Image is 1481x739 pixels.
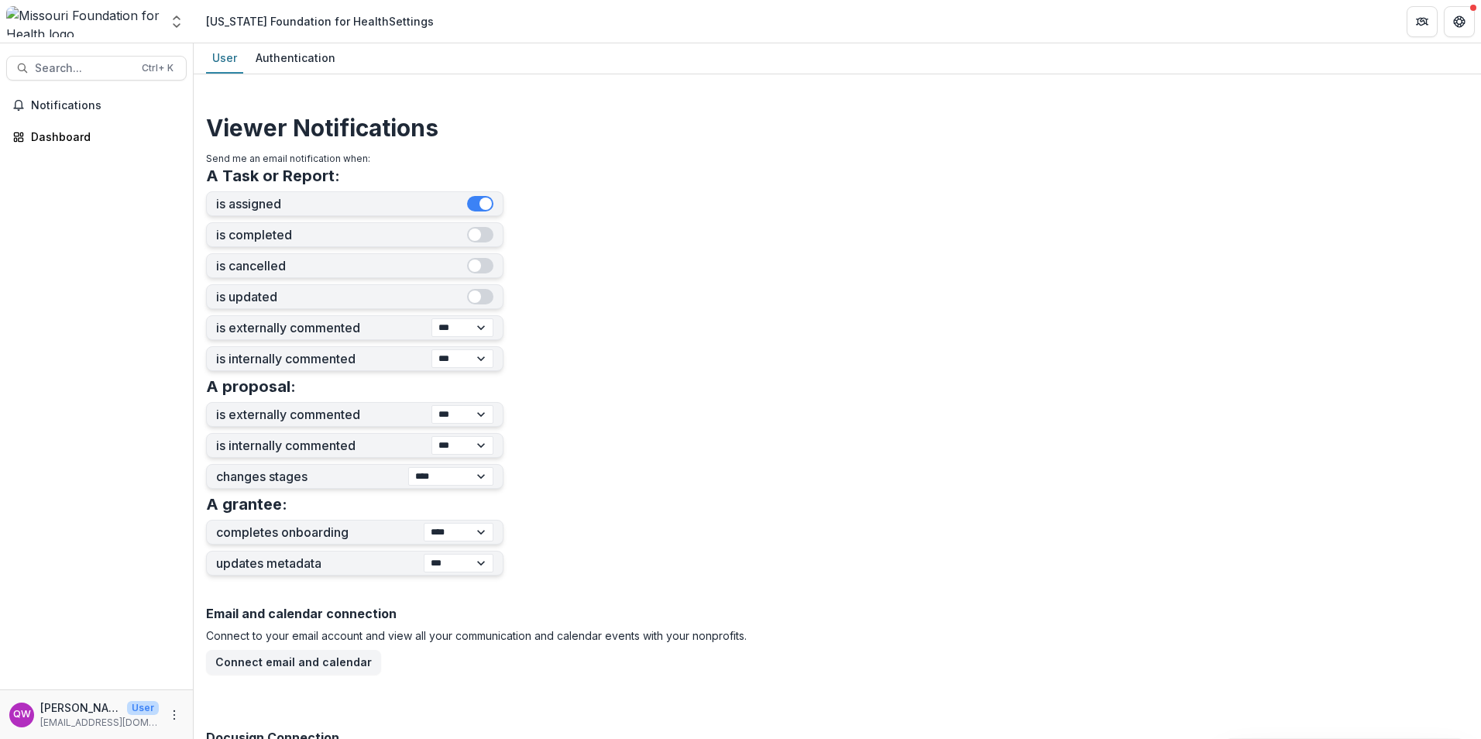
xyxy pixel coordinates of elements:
[216,259,467,273] label: is cancelled
[6,56,187,81] button: Search...
[249,43,342,74] a: Authentication
[206,627,1469,644] p: Connect to your email account and view all your communication and calendar events with your nonpr...
[216,228,467,242] label: is completed
[206,46,243,69] div: User
[216,525,424,540] label: completes onboarding
[206,43,243,74] a: User
[200,10,440,33] nav: breadcrumb
[6,124,187,150] a: Dashboard
[1407,6,1438,37] button: Partners
[6,93,187,118] button: Notifications
[206,650,381,675] button: Connect email and calendar
[13,710,31,720] div: Quinton Ward
[216,352,431,366] label: is internally commented
[6,6,160,37] img: Missouri Foundation for Health logo
[216,290,467,304] label: is updated
[206,153,370,164] span: Send me an email notification when:
[127,701,159,715] p: User
[31,129,174,145] div: Dashboard
[216,321,431,335] label: is externally commented
[165,706,184,724] button: More
[216,407,431,422] label: is externally commented
[249,46,342,69] div: Authentication
[206,13,434,29] div: [US_STATE] Foundation for Health Settings
[35,62,132,75] span: Search...
[40,716,159,730] p: [EMAIL_ADDRESS][DOMAIN_NAME]
[206,377,296,396] h3: A proposal:
[139,60,177,77] div: Ctrl + K
[206,495,287,514] h3: A grantee:
[216,438,431,453] label: is internally commented
[216,197,467,211] label: is assigned
[216,469,408,484] label: changes stages
[31,99,180,112] span: Notifications
[166,6,187,37] button: Open entity switcher
[206,114,1469,142] h2: Viewer Notifications
[216,556,424,571] label: updates metadata
[40,699,121,716] p: [PERSON_NAME]
[1444,6,1475,37] button: Get Help
[206,167,340,185] h3: A Task or Report:
[206,607,1469,621] h2: Email and calendar connection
